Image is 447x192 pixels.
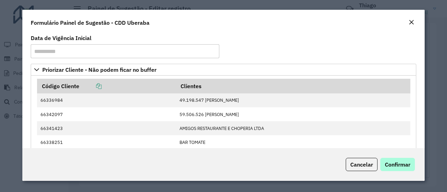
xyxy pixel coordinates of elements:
td: 59.506.526 [PERSON_NAME] [176,107,410,121]
th: Clientes [176,79,410,93]
button: Cancelar [346,158,378,171]
td: 66338251 [37,135,176,149]
label: Data de Vigência Inicial [31,34,91,42]
td: BAR TOMATE [176,135,410,149]
td: 49.198.547 [PERSON_NAME] [176,93,410,107]
a: Copiar [79,83,102,90]
td: 66336984 [37,93,176,107]
span: Priorizar Cliente - Não podem ficar no buffer [42,67,156,72]
button: Close [406,18,416,27]
td: 66341423 [37,121,176,135]
h4: Formulário Painel de Sugestão - CDD Uberaba [31,18,149,27]
td: 66342097 [37,107,176,121]
span: Cancelar [350,161,373,168]
span: Confirmar [385,161,410,168]
td: AMIGOS RESTAURANTE E CHOPERIA LTDA [176,121,410,135]
em: Fechar [409,20,414,25]
th: Código Cliente [37,79,176,93]
button: Confirmar [380,158,415,171]
a: Priorizar Cliente - Não podem ficar no buffer [31,64,416,76]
